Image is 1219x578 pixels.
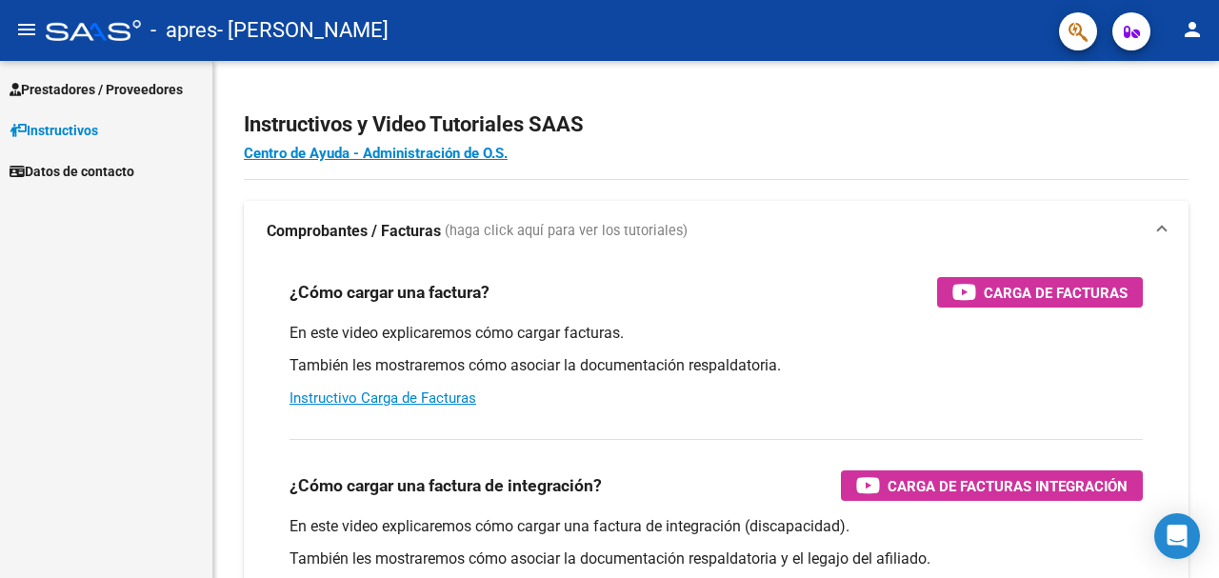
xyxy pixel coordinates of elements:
h2: Instructivos y Video Tutoriales SAAS [244,107,1189,143]
span: Datos de contacto [10,161,134,182]
span: Carga de Facturas [984,281,1128,305]
p: En este video explicaremos cómo cargar facturas. [290,323,1143,344]
span: - [PERSON_NAME] [217,10,389,51]
div: Open Intercom Messenger [1154,513,1200,559]
h3: ¿Cómo cargar una factura de integración? [290,472,602,499]
button: Carga de Facturas [937,277,1143,308]
span: Carga de Facturas Integración [888,474,1128,498]
h3: ¿Cómo cargar una factura? [290,279,490,306]
span: (haga click aquí para ver los tutoriales) [445,221,688,242]
mat-icon: menu [15,18,38,41]
mat-expansion-panel-header: Comprobantes / Facturas (haga click aquí para ver los tutoriales) [244,201,1189,262]
span: Instructivos [10,120,98,141]
p: También les mostraremos cómo asociar la documentación respaldatoria. [290,355,1143,376]
a: Instructivo Carga de Facturas [290,389,476,407]
a: Centro de Ayuda - Administración de O.S. [244,145,508,162]
span: - apres [150,10,217,51]
button: Carga de Facturas Integración [841,470,1143,501]
mat-icon: person [1181,18,1204,41]
p: En este video explicaremos cómo cargar una factura de integración (discapacidad). [290,516,1143,537]
strong: Comprobantes / Facturas [267,221,441,242]
p: También les mostraremos cómo asociar la documentación respaldatoria y el legajo del afiliado. [290,548,1143,569]
span: Prestadores / Proveedores [10,79,183,100]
